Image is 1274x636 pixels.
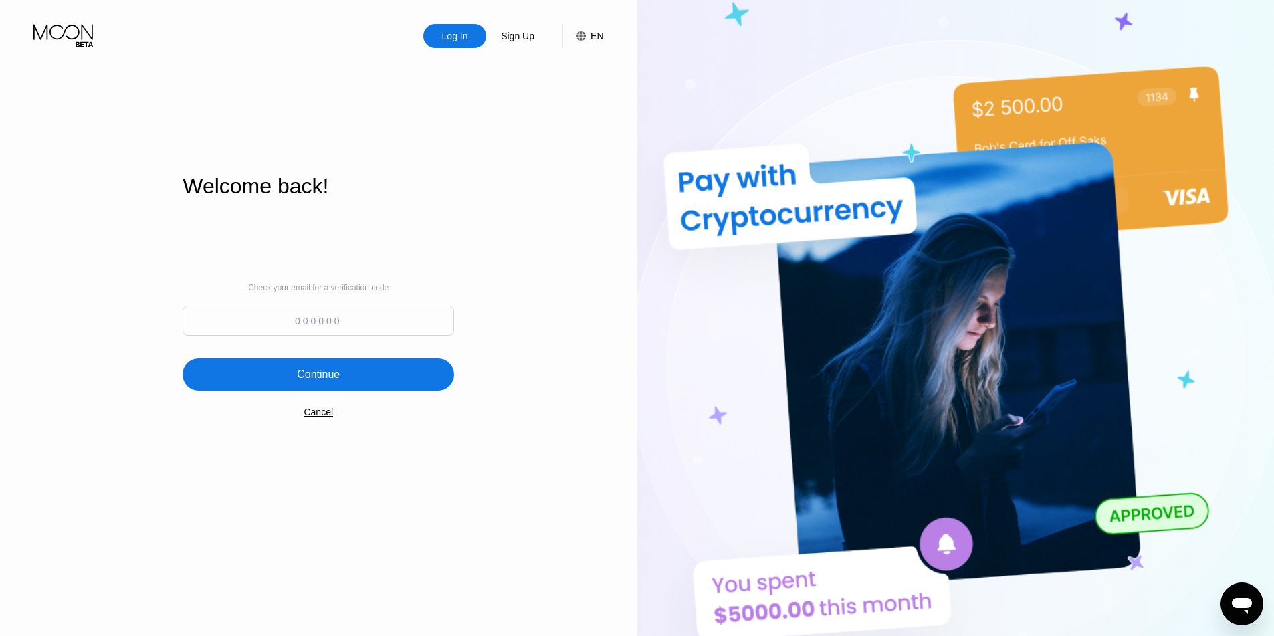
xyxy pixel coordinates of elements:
[423,24,486,48] div: Log In
[304,407,333,417] div: Cancel
[248,283,389,292] div: Check your email for a verification code
[441,29,469,43] div: Log In
[297,368,340,381] div: Continue
[183,358,454,391] div: Continue
[183,306,454,336] input: 000000
[591,31,603,41] div: EN
[1220,582,1263,625] iframe: Button to launch messaging window
[486,24,549,48] div: Sign Up
[562,24,603,48] div: EN
[500,29,536,43] div: Sign Up
[183,174,454,199] div: Welcome back!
